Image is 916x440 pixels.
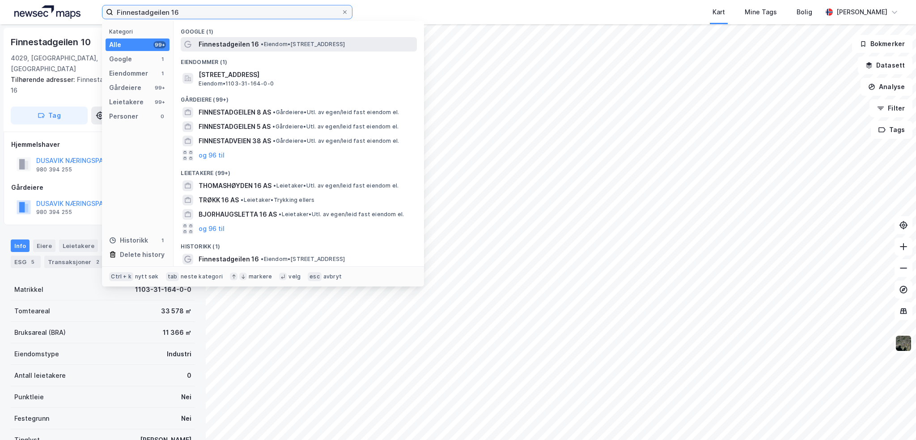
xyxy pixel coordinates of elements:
div: Delete history [120,249,165,260]
div: Historikk (1) [174,236,424,252]
div: 4029, [GEOGRAPHIC_DATA], [GEOGRAPHIC_DATA] [11,53,127,74]
div: Leietakere [59,239,98,252]
div: Gårdeiere (99+) [174,89,424,105]
div: Google (1) [174,21,424,37]
button: og 96 til [199,223,225,234]
span: FINNESTADGEILEN 8 AS [199,107,271,118]
div: 5 [28,257,37,266]
span: Gårdeiere • Utl. av egen/leid fast eiendom el. [273,109,399,116]
button: Datasett [858,56,912,74]
div: Festegrunn [14,413,49,424]
div: Gårdeiere [11,182,195,193]
div: Leietakere [109,97,144,107]
span: Eiendom • [STREET_ADDRESS] [261,256,345,263]
div: Gårdeiere [109,82,141,93]
div: Historikk [109,235,148,246]
div: Transaksjoner [44,256,106,268]
button: og 96 til [199,150,225,161]
div: Finnestadjordet 11, Finnestadgeilen 16 [11,74,188,96]
input: Søk på adresse, matrikkel, gårdeiere, leietakere eller personer [113,5,341,19]
span: Eiendom • [STREET_ADDRESS] [261,41,345,48]
div: ESG [11,256,41,268]
span: [STREET_ADDRESS] [199,69,413,80]
span: Leietaker • Trykking ellers [241,197,314,204]
img: 9k= [895,335,912,352]
div: 1 [159,70,166,77]
div: 11 366 ㎡ [163,327,191,338]
span: BJORHAUGSLETTA 16 AS [199,209,277,220]
div: 1 [159,237,166,244]
div: 0 [187,370,191,381]
div: 980 394 255 [36,209,72,216]
div: markere [249,273,272,280]
span: • [273,137,276,144]
div: 99+ [153,41,166,48]
div: Nei [181,413,191,424]
div: [PERSON_NAME] [836,7,887,17]
span: • [261,256,263,262]
button: Tag [11,107,88,124]
span: Tilhørende adresser: [11,76,77,83]
span: Leietaker • Utl. av egen/leid fast eiendom el. [273,182,399,189]
div: tab [166,272,179,281]
span: • [241,197,243,203]
iframe: Chat Widget [871,397,916,440]
div: Info [11,239,30,252]
button: Bokmerker [852,35,912,53]
div: 99+ [153,84,166,91]
span: TRØKK 16 AS [199,195,239,205]
span: FINNESTADGEILEN 5 AS [199,121,271,132]
div: Nei [181,392,191,402]
div: Hjemmelshaver [11,139,195,150]
div: Eiendommer [109,68,148,79]
div: Personer [109,111,138,122]
div: Finnestadgeilen 10 [11,35,92,49]
span: Leietaker • Utl. av egen/leid fast eiendom el. [279,211,404,218]
div: Leietakere (99+) [174,162,424,179]
div: Bolig [797,7,812,17]
div: neste kategori [181,273,223,280]
span: • [273,182,276,189]
div: Eiendomstype [14,349,59,359]
div: 980 394 255 [36,166,72,173]
span: • [261,41,263,47]
div: 2 [93,257,102,266]
span: • [279,211,281,218]
div: Bruksareal (BRA) [14,327,66,338]
button: Filter [869,99,912,117]
div: Eiendommer (1) [174,51,424,68]
div: 1103-31-164-0-0 [135,284,191,295]
div: Datasett [102,239,146,252]
button: Analyse [861,78,912,96]
button: Tags [871,121,912,139]
div: 1 [159,56,166,63]
span: • [273,109,276,115]
div: avbryt [323,273,342,280]
span: Finnestadgeilen 16 [199,254,259,265]
div: 0 [159,113,166,120]
div: Eiere [33,239,55,252]
div: 33 578 ㎡ [161,306,191,316]
div: Kart [712,7,725,17]
div: Industri [167,349,191,359]
div: Alle [109,39,121,50]
div: Matrikkel [14,284,43,295]
span: THOMASHØYDEN 16 AS [199,180,271,191]
span: • [272,123,275,130]
div: Mine Tags [745,7,777,17]
div: nytt søk [135,273,159,280]
span: FINNESTADVEIEN 38 AS [199,136,271,146]
div: esc [308,272,322,281]
div: Ctrl + k [109,272,133,281]
div: Kategori [109,28,170,35]
span: Gårdeiere • Utl. av egen/leid fast eiendom el. [272,123,399,130]
div: Google [109,54,132,64]
span: Eiendom • 1103-31-164-0-0 [199,80,274,87]
div: Tomteareal [14,306,50,316]
div: Kontrollprogram for chat [871,397,916,440]
span: Finnestadgeilen 16 [199,39,259,50]
div: Punktleie [14,392,44,402]
span: Gårdeiere • Utl. av egen/leid fast eiendom el. [273,137,399,145]
img: logo.a4113a55bc3d86da70a041830d287a7e.svg [14,5,81,19]
div: velg [288,273,301,280]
